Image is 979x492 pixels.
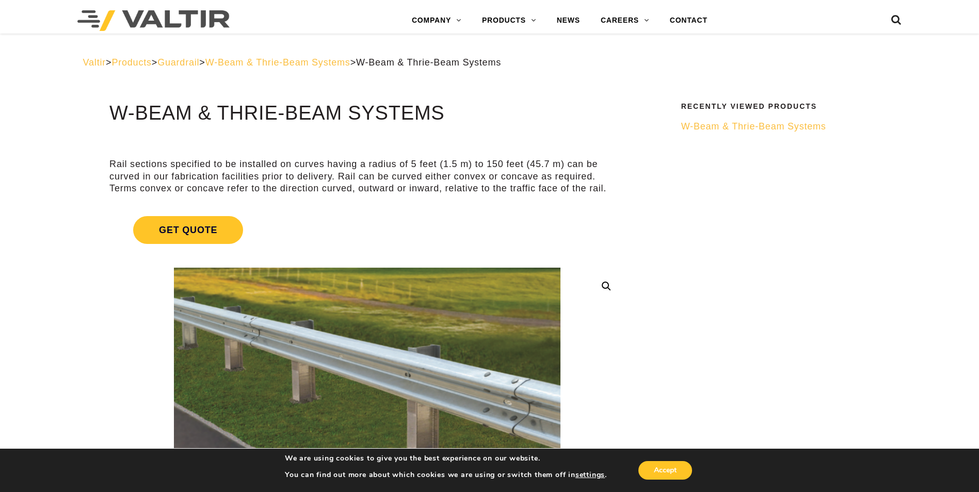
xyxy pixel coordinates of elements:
[109,204,625,256] a: Get Quote
[111,57,151,68] a: Products
[109,103,625,124] h1: W-Beam & Thrie-Beam Systems
[83,57,896,69] div: > > > >
[472,10,547,31] a: PRODUCTS
[356,57,501,68] span: W-Beam & Thrie-Beam Systems
[77,10,230,31] img: Valtir
[285,454,607,463] p: We are using cookies to give you the best experience on our website.
[660,10,718,31] a: CONTACT
[681,103,890,110] h2: Recently Viewed Products
[681,121,890,133] a: W-Beam & Thrie-Beam Systems
[575,470,605,480] button: settings
[681,121,826,132] span: W-Beam & Thrie-Beam Systems
[133,216,243,244] span: Get Quote
[83,57,106,68] a: Valtir
[285,470,607,480] p: You can find out more about which cookies we are using or switch them off in .
[590,10,660,31] a: CAREERS
[638,461,692,480] button: Accept
[547,10,590,31] a: NEWS
[205,57,350,68] a: W-Beam & Thrie-Beam Systems
[402,10,472,31] a: COMPANY
[157,57,199,68] a: Guardrail
[109,158,625,194] p: Rail sections specified to be installed on curves having a radius of 5 feet (1.5 m) to 150 feet (...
